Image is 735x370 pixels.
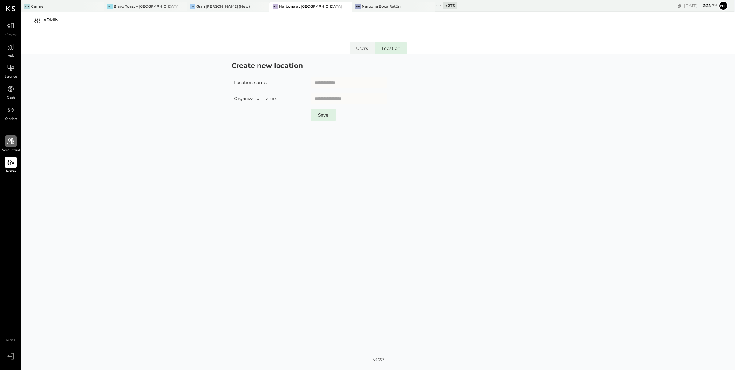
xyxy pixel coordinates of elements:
div: NB [355,4,361,9]
div: Ca [24,4,30,9]
li: Location [375,42,407,54]
span: Balance [4,74,17,80]
div: Bravo Toast – [GEOGRAPHIC_DATA] [114,4,178,9]
div: copy link [677,2,683,9]
a: Queue [0,20,21,38]
a: Accountant [0,135,21,153]
div: Admin [43,16,65,25]
a: Admin [0,157,21,174]
span: Queue [5,32,17,38]
li: Users [350,42,375,54]
div: BT [107,4,113,9]
a: Vendors [0,104,21,122]
div: Na [273,4,278,9]
a: Balance [0,62,21,80]
h4: Create new location [232,61,526,71]
div: GB [190,4,195,9]
button: Save [311,109,336,121]
span: Accountant [2,148,20,153]
div: Carmel [31,4,44,9]
label: Location name: [234,80,267,85]
div: Narbona Boca Ratōn [362,4,401,9]
span: Admin [6,169,16,174]
div: Gran [PERSON_NAME] (New) [196,4,250,9]
a: Cash [0,83,21,101]
span: Cash [7,95,15,101]
span: P&L [7,53,14,59]
span: Save [318,112,328,118]
span: Vendors [4,117,17,122]
div: Narbona at [GEOGRAPHIC_DATA] LLC [279,4,343,9]
button: No [718,1,728,11]
a: P&L [0,41,21,59]
div: [DATE] [684,3,717,9]
div: v 4.35.2 [373,357,384,362]
label: Organization name: [234,96,277,101]
div: + 275 [443,2,457,9]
